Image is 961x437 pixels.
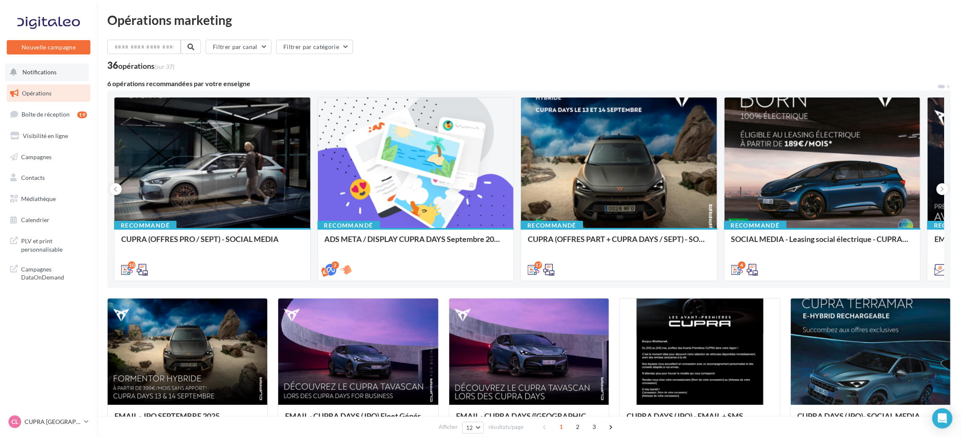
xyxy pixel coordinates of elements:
[5,232,92,257] a: PLV et print personnalisable
[5,211,92,229] a: Calendrier
[114,221,176,230] div: Recommandé
[11,418,18,426] span: CL
[627,412,773,429] div: CUPRA DAYS (JPO) - EMAIL + SMS
[331,261,339,269] div: 2
[731,235,914,252] div: SOCIAL MEDIA - Leasing social électrique - CUPRA Born
[5,127,92,145] a: Visibilité en ligne
[466,424,473,431] span: 12
[5,169,92,187] a: Contacts
[798,412,944,429] div: CUPRA DAYS (JPO)- SOCIAL MEDIA
[21,174,45,181] span: Contacts
[5,63,89,81] button: Notifications
[22,68,57,76] span: Notifications
[285,412,431,429] div: EMAIL - CUPRA DAYS (JPO) Fleet Générique
[21,235,87,253] span: PLV et print personnalisable
[21,195,56,202] span: Médiathèque
[555,420,568,434] span: 1
[318,221,380,230] div: Recommandé
[276,40,353,54] button: Filtrer par catégorie
[738,261,746,269] div: 4
[114,412,261,429] div: EMAIL - JPO SEPTEMBRE 2025
[155,63,174,70] span: (sur 37)
[22,111,70,118] span: Boîte de réception
[724,221,787,230] div: Recommandé
[5,84,92,102] a: Opérations
[22,90,52,97] span: Opérations
[462,422,484,434] button: 12
[128,261,136,269] div: 10
[7,414,90,430] a: CL CUPRA [GEOGRAPHIC_DATA]
[121,235,304,252] div: CUPRA (OFFRES PRO / SEPT) - SOCIAL MEDIA
[21,153,52,160] span: Campagnes
[118,62,174,70] div: opérations
[5,105,92,123] a: Boîte de réception19
[5,190,92,208] a: Médiathèque
[588,420,601,434] span: 3
[107,14,951,26] div: Opérations marketing
[521,221,583,230] div: Recommandé
[528,235,710,252] div: CUPRA (OFFRES PART + CUPRA DAYS / SEPT) - SOCIAL MEDIA
[535,261,542,269] div: 17
[489,423,524,431] span: résultats/page
[932,408,953,429] div: Open Intercom Messenger
[325,235,507,252] div: ADS META / DISPLAY CUPRA DAYS Septembre 2025
[24,418,81,426] p: CUPRA [GEOGRAPHIC_DATA]
[107,61,174,70] div: 36
[23,132,68,139] span: Visibilité en ligne
[107,80,937,87] div: 6 opérations recommandées par votre enseigne
[206,40,271,54] button: Filtrer par canal
[7,40,90,54] button: Nouvelle campagne
[456,412,602,429] div: EMAIL - CUPRA DAYS ([GEOGRAPHIC_DATA]) Private Générique
[77,111,87,118] div: 19
[5,148,92,166] a: Campagnes
[439,423,458,431] span: Afficher
[21,216,49,223] span: Calendrier
[571,420,585,434] span: 2
[21,263,87,282] span: Campagnes DataOnDemand
[5,260,92,285] a: Campagnes DataOnDemand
